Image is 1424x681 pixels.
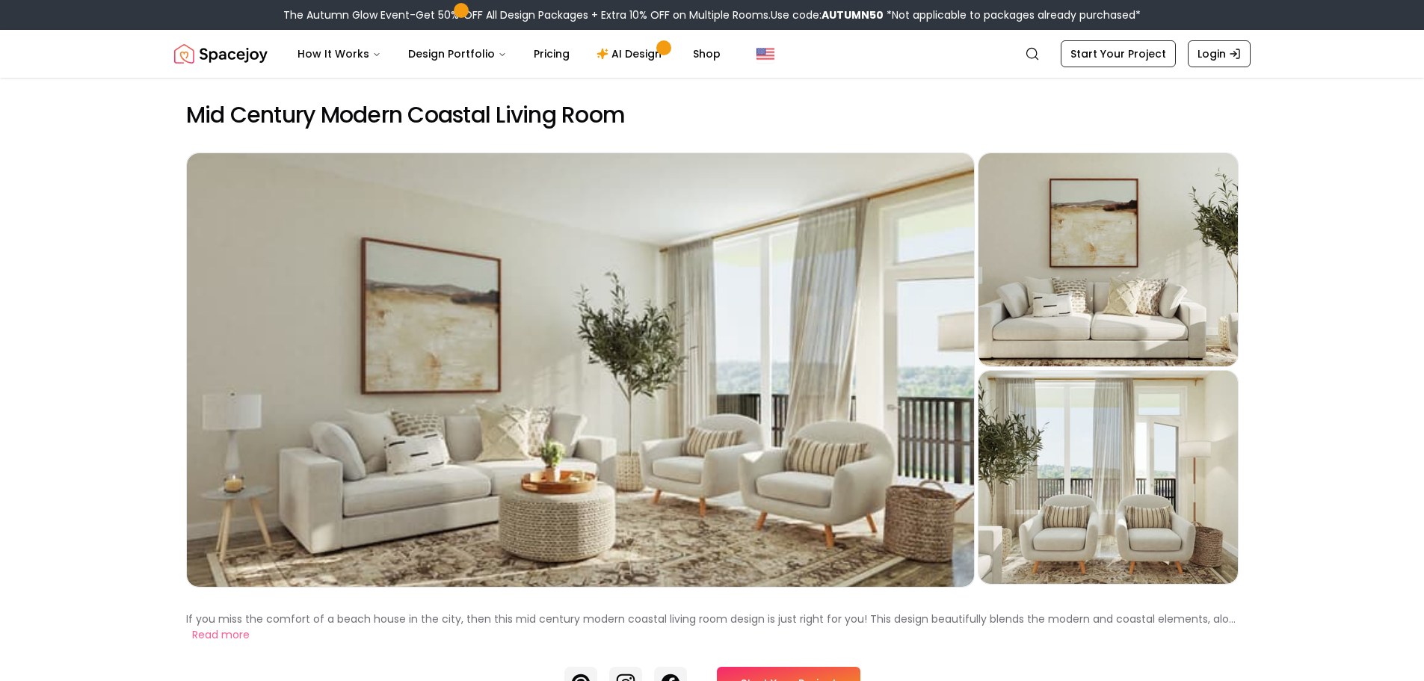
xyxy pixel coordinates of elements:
[186,102,1239,129] h2: Mid Century Modern Coastal Living Room
[174,39,268,69] img: Spacejoy Logo
[681,39,733,69] a: Shop
[756,45,774,63] img: United States
[585,39,678,69] a: AI Design
[283,7,1141,22] div: The Autumn Glow Event-Get 50% OFF All Design Packages + Extra 10% OFF on Multiple Rooms.
[186,611,1236,626] p: If you miss the comfort of a beach house in the city, then this mid century modern coastal living...
[174,39,268,69] a: Spacejoy
[771,7,884,22] span: Use code:
[174,30,1251,78] nav: Global
[286,39,393,69] button: How It Works
[286,39,733,69] nav: Main
[1061,40,1176,67] a: Start Your Project
[522,39,582,69] a: Pricing
[1188,40,1251,67] a: Login
[884,7,1141,22] span: *Not applicable to packages already purchased*
[192,627,250,643] button: Read more
[822,7,884,22] b: AUTUMN50
[396,39,519,69] button: Design Portfolio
